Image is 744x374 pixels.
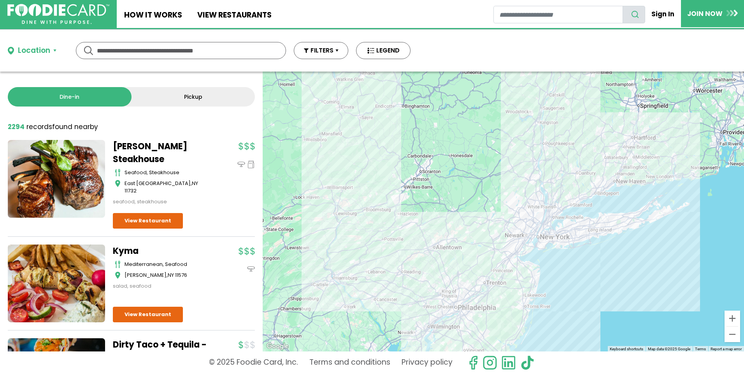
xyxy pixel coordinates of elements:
[725,327,740,342] button: Zoom out
[402,355,453,370] a: Privacy policy
[695,347,706,351] a: Terms
[247,265,255,273] img: dinein_icon.svg
[26,122,52,131] span: records
[115,169,121,177] img: cutlery_icon.svg
[115,271,121,279] img: map_icon.svg
[132,87,255,107] a: Pickup
[711,347,742,351] a: Report a map error
[175,271,187,279] span: 11576
[125,271,167,279] span: [PERSON_NAME]
[113,245,210,257] a: Kyma
[192,180,198,187] span: NY
[265,341,290,351] a: Open this area in Google Maps (opens a new window)
[125,260,210,268] div: mediterranean, seafood
[125,187,137,194] span: 11732
[466,355,481,370] svg: check us out on facebook
[18,45,50,56] div: Location
[113,198,210,206] div: seafood, steakhouse
[356,42,411,59] button: LEGEND
[8,87,132,107] a: Dine-in
[125,180,210,195] div: ,
[725,311,740,326] button: Zoom in
[113,213,183,229] a: View Restaurant
[493,6,623,23] input: restaurant search
[125,271,210,279] div: ,
[168,271,174,279] span: NY
[113,282,210,290] div: salad, seafood
[113,307,183,322] a: View Restaurant
[7,4,109,24] img: FoodieCard; Eat, Drink, Save, Donate
[113,338,210,364] a: Dirty Taco + Tequila - Patchogue
[115,260,121,268] img: cutlery_icon.svg
[501,355,516,370] img: linkedin.svg
[520,355,535,370] img: tiktok.svg
[610,346,643,352] button: Keyboard shortcuts
[265,341,290,351] img: Google
[294,42,348,59] button: FILTERS
[237,161,245,168] img: dinein_icon.svg
[623,6,645,23] button: search
[209,355,298,370] p: © 2025 Foodie Card, Inc.
[648,347,690,351] span: Map data ©2025 Google
[8,45,56,56] button: Location
[125,169,210,177] div: seafood, steakhouse
[8,122,98,132] div: found nearby
[115,180,121,187] img: map_icon.svg
[645,5,681,23] a: Sign In
[309,355,390,370] a: Terms and conditions
[113,140,210,166] a: [PERSON_NAME] Steakhouse
[125,180,191,187] span: East [GEOGRAPHIC_DATA]
[247,161,255,168] img: pickup_icon.svg
[8,122,25,131] strong: 2294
